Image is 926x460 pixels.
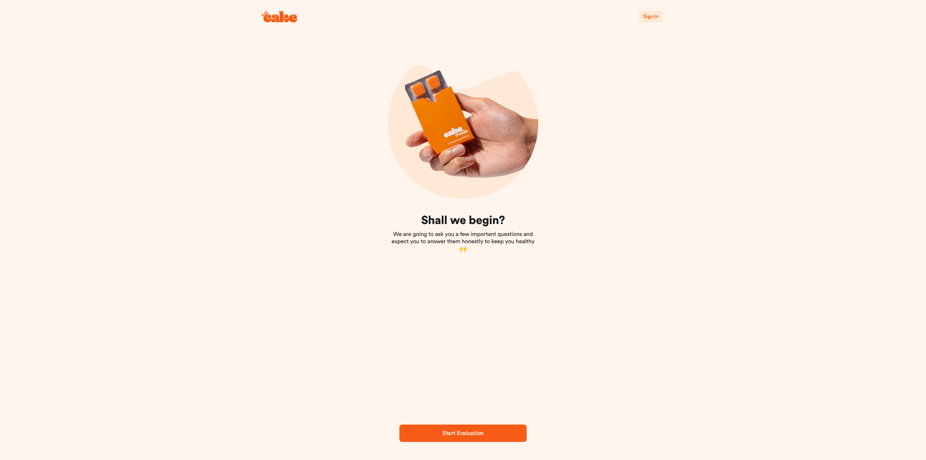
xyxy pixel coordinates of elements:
span: Sign In [643,14,658,19]
button: Start Evaluation [399,425,527,442]
button: Sign In [639,11,663,22]
h1: Shall we begin? [389,214,537,228]
div: We are going to ask you a few important questions and expect you to answer them honestly to keep ... [389,214,537,253]
span: Start Evaluation [442,430,484,436]
img: onboarding-img03.png [388,48,538,199]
